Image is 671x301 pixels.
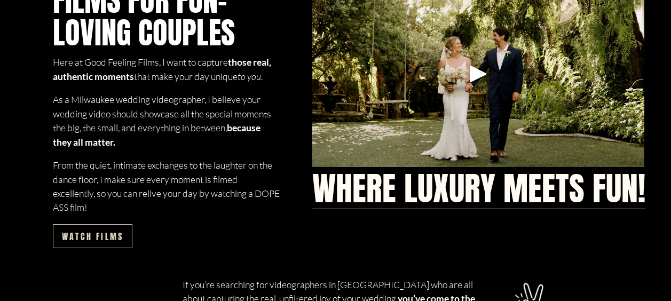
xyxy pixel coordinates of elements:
div: Play [465,61,491,86]
a: Watch films [53,224,132,248]
a: WHERE LUXURY MEETS FUN! [312,172,645,205]
p: From the quiet, intimate exchanges to the laughter on the dance floor, I make sure every moment i... [53,158,281,214]
p: As a Milwaukee wedding videographer, I believe your wedding video should showcase all the special... [53,92,281,149]
em: to [238,70,246,82]
p: Here at Good Feeling Films, I want to capture that make your day unique . [53,55,281,84]
em: you [247,70,261,82]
